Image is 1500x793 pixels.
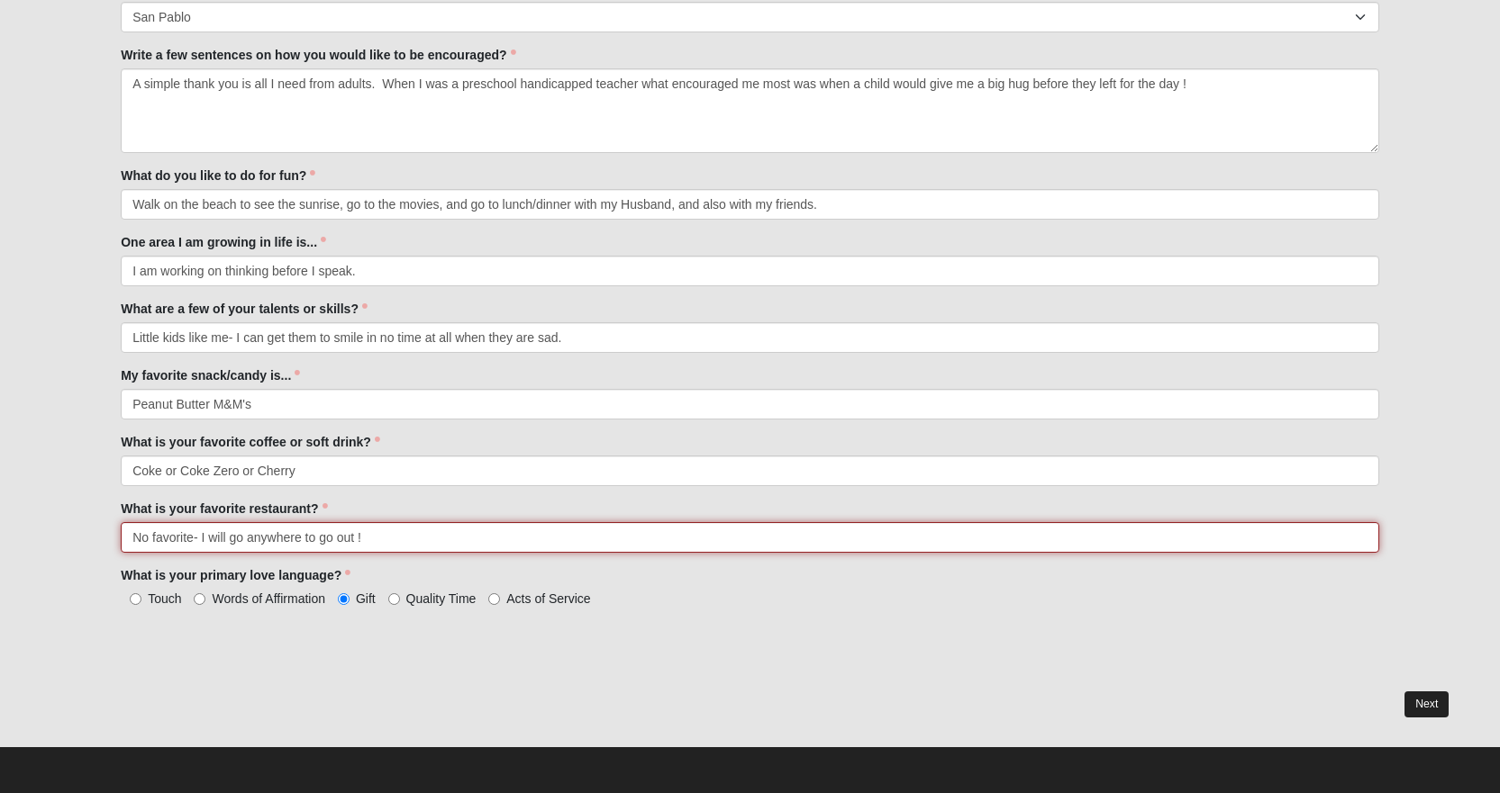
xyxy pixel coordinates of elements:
span: Words of Affirmation [212,591,325,606]
a: Next [1405,691,1449,717]
span: Gift [356,591,376,606]
input: Acts of Service [488,593,500,605]
input: Gift [338,593,350,605]
input: Quality Time [388,593,400,605]
span: Acts of Service [506,591,590,606]
label: What do you like to do for fun? [121,167,315,185]
label: Write a few sentences on how you would like to be encouraged? [121,46,515,64]
input: Touch [130,593,141,605]
label: My favorite snack/candy is... [121,366,300,384]
label: What is your favorite restaurant? [121,500,327,518]
label: What is your primary love language? [121,566,350,584]
label: What are a few of your talents or skills? [121,300,368,318]
input: Words of Affirmation [194,593,205,605]
label: One area I am growing in life is... [121,233,326,251]
span: Quality Time [406,591,477,606]
span: Touch [148,591,181,606]
label: What is your favorite coffee or soft drink? [121,433,380,451]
